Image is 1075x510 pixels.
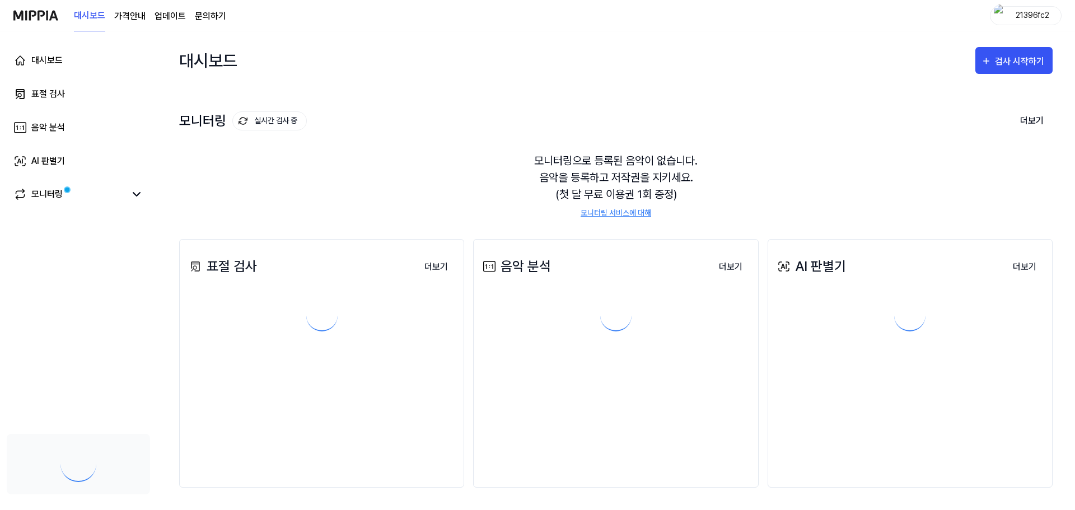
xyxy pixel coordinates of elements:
[13,188,125,201] a: 모니터링
[995,54,1047,69] div: 검사 시작하기
[710,256,751,278] button: 더보기
[7,148,150,175] a: AI 판별기
[179,111,307,130] div: 모니터링
[195,10,226,23] a: 문의하기
[31,87,65,101] div: 표절 검사
[239,116,247,125] img: monitoring Icon
[155,10,186,23] a: 업데이트
[480,256,551,277] div: 음악 분석
[710,255,751,278] a: 더보기
[7,114,150,141] a: 음악 분석
[74,1,105,31] a: 대시보드
[581,207,651,219] a: 모니터링 서비스에 대해
[114,10,146,23] a: 가격안내
[31,155,65,168] div: AI 판별기
[1004,256,1045,278] button: 더보기
[186,256,257,277] div: 표절 검사
[31,121,65,134] div: 음악 분석
[31,188,63,201] div: 모니터링
[775,256,846,277] div: AI 판별기
[7,81,150,107] a: 표절 검사
[232,111,307,130] button: 실시간 검사 중
[415,256,457,278] button: 더보기
[1011,109,1053,133] button: 더보기
[1004,255,1045,278] a: 더보기
[415,255,457,278] a: 더보기
[975,47,1053,74] button: 검사 시작하기
[990,6,1062,25] button: profile21396fc2
[179,139,1053,232] div: 모니터링으로 등록된 음악이 없습니다. 음악을 등록하고 저작권을 지키세요. (첫 달 무료 이용권 1회 증정)
[994,4,1007,27] img: profile
[1011,9,1054,21] div: 21396fc2
[179,43,237,78] div: 대시보드
[7,47,150,74] a: 대시보드
[31,54,63,67] div: 대시보드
